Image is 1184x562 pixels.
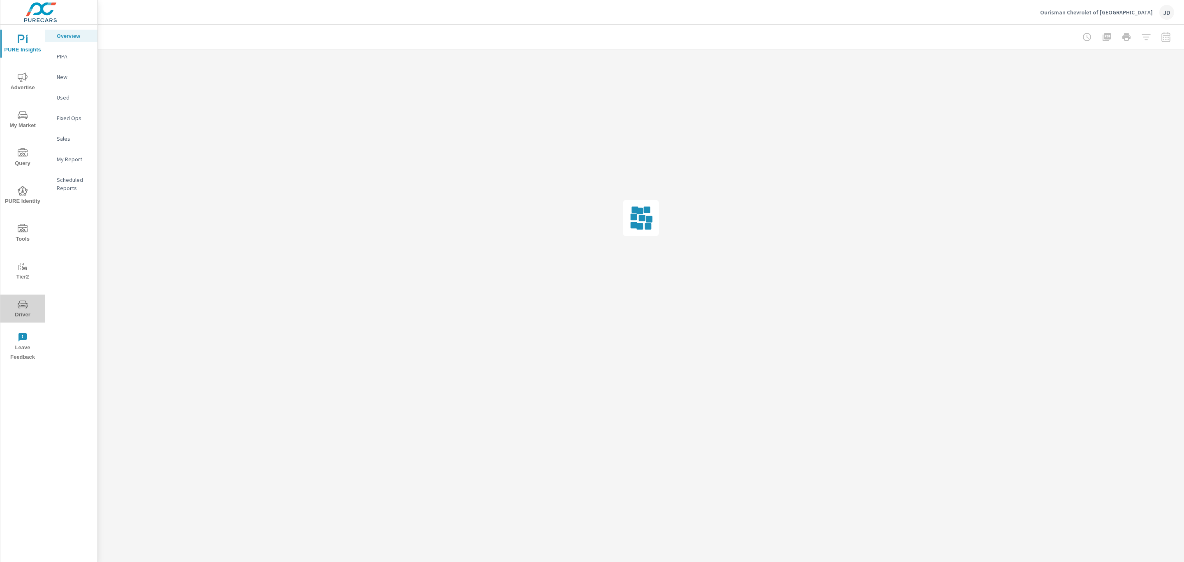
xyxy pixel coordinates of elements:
[3,148,42,168] span: Query
[45,91,97,104] div: Used
[1159,5,1174,20] div: JD
[3,262,42,282] span: Tier2
[3,332,42,362] span: Leave Feedback
[57,176,91,192] p: Scheduled Reports
[57,73,91,81] p: New
[57,32,91,40] p: Overview
[45,50,97,63] div: PIPA
[45,30,97,42] div: Overview
[3,110,42,130] span: My Market
[57,135,91,143] p: Sales
[1040,9,1153,16] p: Ourisman Chevrolet of [GEOGRAPHIC_DATA]
[57,93,91,102] p: Used
[3,35,42,55] span: PURE Insights
[57,114,91,122] p: Fixed Ops
[0,25,45,365] div: nav menu
[45,112,97,124] div: Fixed Ops
[45,153,97,165] div: My Report
[45,174,97,194] div: Scheduled Reports
[57,52,91,60] p: PIPA
[45,71,97,83] div: New
[3,300,42,320] span: Driver
[45,132,97,145] div: Sales
[3,224,42,244] span: Tools
[3,72,42,93] span: Advertise
[57,155,91,163] p: My Report
[3,186,42,206] span: PURE Identity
